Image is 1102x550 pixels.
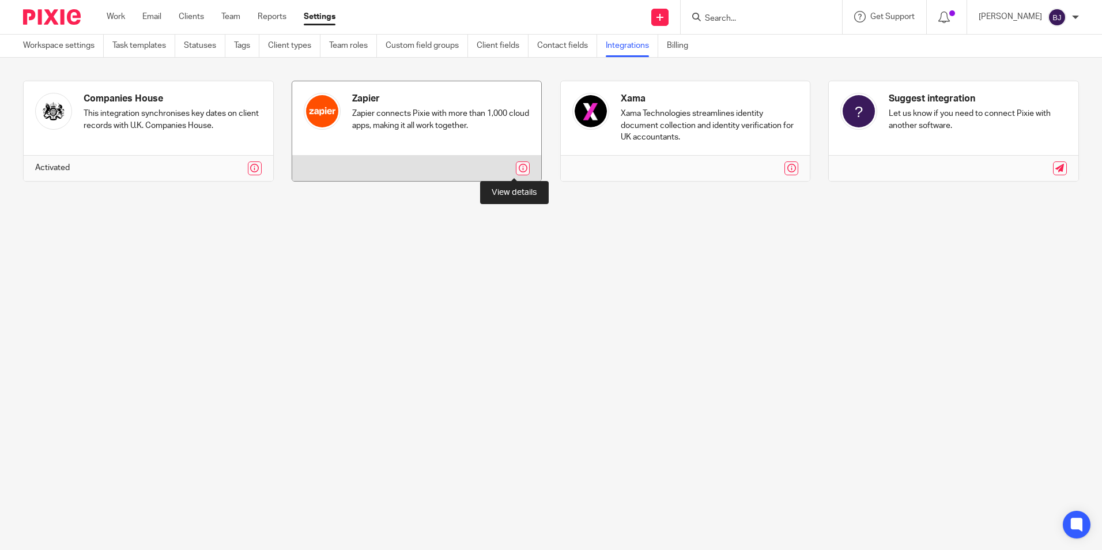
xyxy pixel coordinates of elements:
a: Settings [304,11,335,22]
img: %3E %3Ctext x='21' fill='%23ffffff' font-family='aktiv-grotesk,-apple-system,BlinkMacSystemFont,S... [840,93,877,130]
img: zapier-icon.png [304,93,341,130]
img: svg%3E [1048,8,1066,27]
a: Team roles [329,35,377,57]
a: Client types [268,35,320,57]
h4: Suggest integration [889,93,1067,105]
img: xama-logo.png [572,93,609,130]
a: Tags [234,35,259,57]
a: Work [107,11,125,22]
p: Activated [35,162,70,174]
input: Search [704,14,807,24]
a: Client fields [477,35,529,57]
a: Email [142,11,161,22]
img: Pixie [23,9,81,25]
img: companies_house-small.png [35,93,72,130]
span: Get Support [870,13,915,21]
a: Team [221,11,240,22]
a: Billing [667,35,697,57]
a: Integrations [606,35,658,57]
p: Let us know if you need to connect Pixie with another software. [889,108,1067,131]
p: [PERSON_NAME] [979,11,1042,22]
a: Reports [258,11,286,22]
a: Workspace settings [23,35,104,57]
a: Custom field groups [386,35,468,57]
a: Statuses [184,35,225,57]
a: Task templates [112,35,175,57]
a: Clients [179,11,204,22]
a: Contact fields [537,35,597,57]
